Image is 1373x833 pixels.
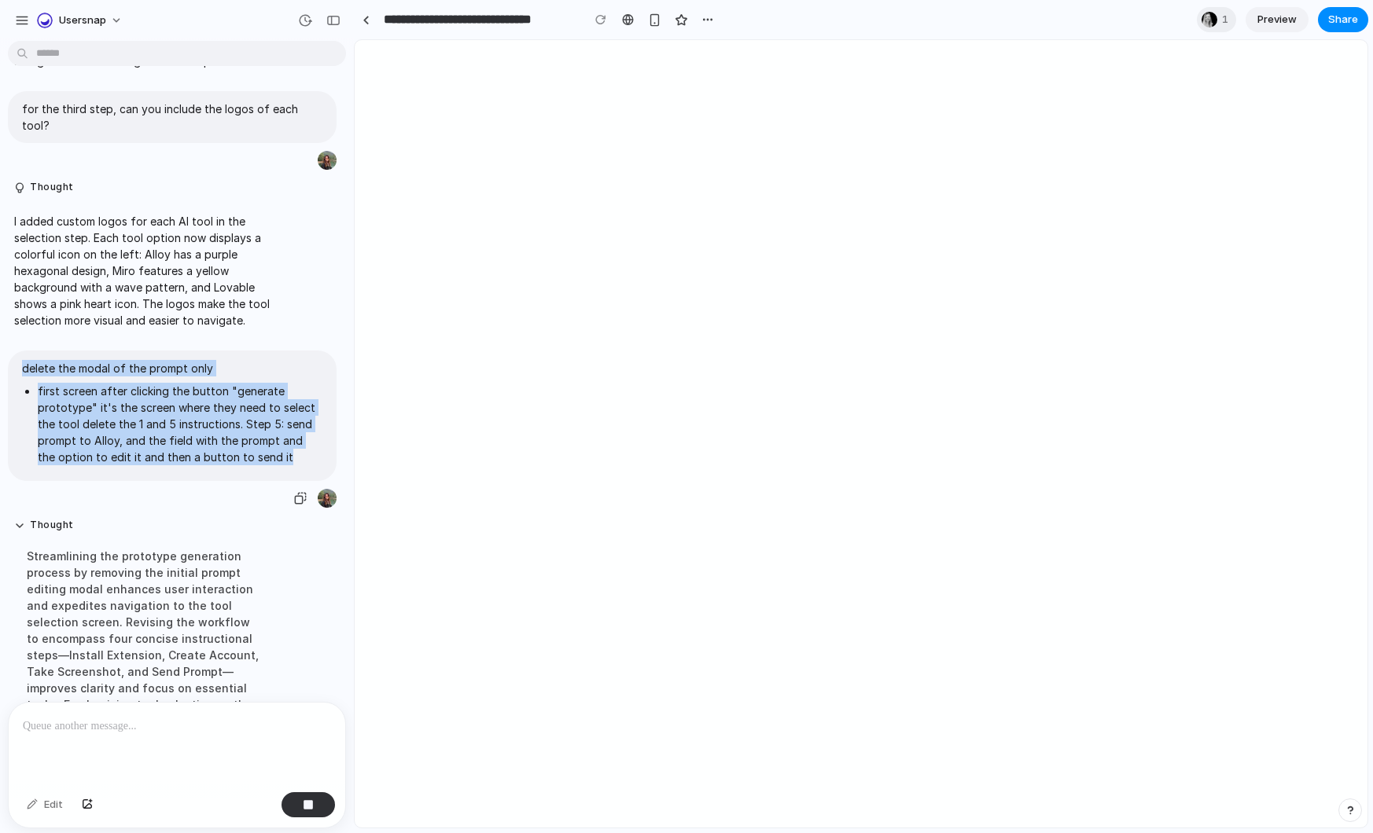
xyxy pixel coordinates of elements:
[14,538,277,821] div: Streamlining the prototype generation process by removing the initial prompt editing modal enhanc...
[1318,7,1368,32] button: Share
[1246,7,1309,32] a: Preview
[59,13,106,28] span: Usersnap
[38,383,322,465] li: first screen after clicking the button "generate prototype" it's the screen where they need to se...
[31,8,131,33] button: Usersnap
[22,101,322,134] p: for the third step, can you include the logos of each tool?
[22,360,322,376] p: delete the modal of the prompt only
[1257,12,1297,28] span: Preview
[1222,12,1233,28] span: 1
[1197,7,1236,32] div: 1
[1328,12,1358,28] span: Share
[14,213,277,328] p: I added custom logos for each AI tool in the selection step. Each tool option now displays a colo...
